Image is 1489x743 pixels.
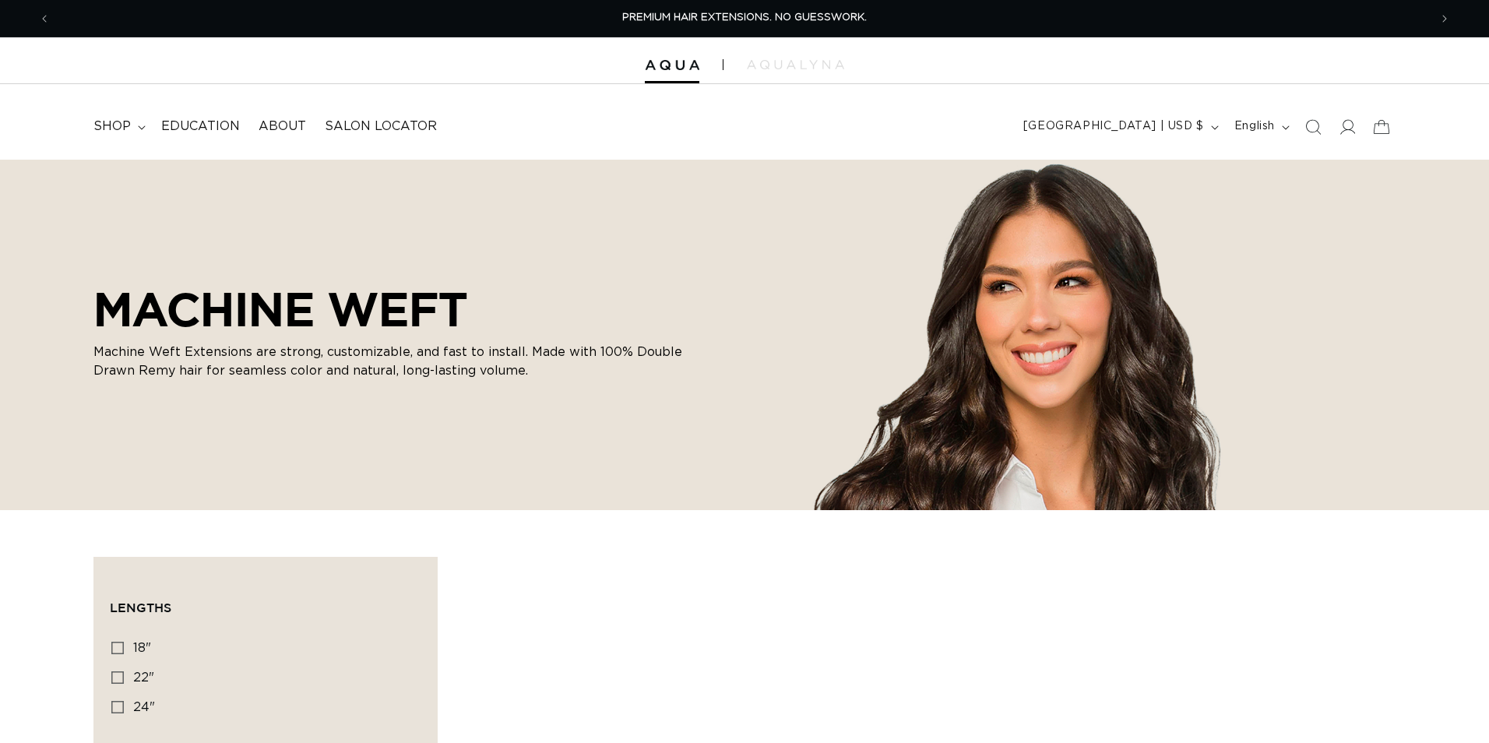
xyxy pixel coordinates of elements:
span: 18" [133,642,151,654]
h2: MACHINE WEFT [93,282,685,336]
button: English [1225,112,1296,142]
span: 22" [133,671,154,684]
button: Next announcement [1427,4,1462,33]
button: [GEOGRAPHIC_DATA] | USD $ [1014,112,1225,142]
span: 24" [133,701,155,713]
a: Education [152,109,249,144]
summary: Search [1296,110,1330,144]
span: shop [93,118,131,135]
p: Machine Weft Extensions are strong, customizable, and fast to install. Made with 100% Double Draw... [93,343,685,380]
a: Salon Locator [315,109,446,144]
span: About [259,118,306,135]
span: Salon Locator [325,118,437,135]
img: Aqua Hair Extensions [645,60,699,71]
summary: Lengths (0 selected) [110,573,421,629]
span: Education [161,118,240,135]
button: Previous announcement [27,4,62,33]
span: [GEOGRAPHIC_DATA] | USD $ [1023,118,1204,135]
span: English [1234,118,1275,135]
img: aqualyna.com [747,60,844,69]
span: Lengths [110,600,171,614]
summary: shop [84,109,152,144]
a: About [249,109,315,144]
span: PREMIUM HAIR EXTENSIONS. NO GUESSWORK. [622,12,867,23]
